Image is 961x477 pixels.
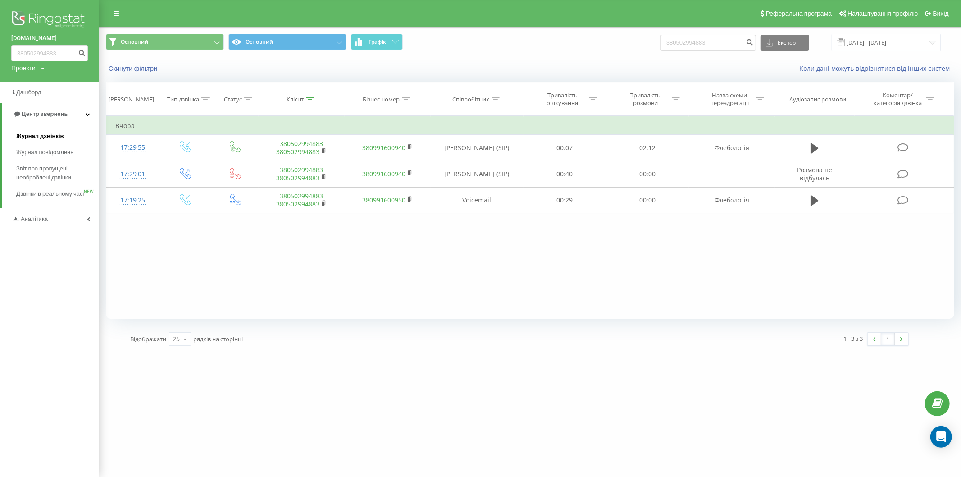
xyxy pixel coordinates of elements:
[280,139,323,148] a: 380502994883
[621,92,670,107] div: Тривалість розмови
[224,96,242,103] div: Статус
[369,39,386,45] span: Графік
[11,34,88,43] a: [DOMAIN_NAME]
[106,117,954,135] td: Вчора
[431,161,524,187] td: [PERSON_NAME] (SIP)
[706,92,754,107] div: Назва схеми переадресації
[115,165,150,183] div: 17:29:01
[121,38,148,46] span: Основний
[16,186,99,202] a: Дзвінки в реальному часіNEW
[606,187,689,213] td: 00:00
[280,165,323,174] a: 380502994883
[524,161,606,187] td: 00:40
[22,110,68,117] span: Центр звернень
[167,96,199,103] div: Тип дзвінка
[789,96,846,103] div: Аудіозапис розмови
[106,34,224,50] button: Основний
[2,103,99,125] a: Центр звернень
[524,135,606,161] td: 00:07
[362,196,405,204] a: 380991600950
[287,96,304,103] div: Клієнт
[276,174,319,182] a: 380502994883
[21,216,48,222] span: Аналiтика
[276,147,319,156] a: 380502994883
[538,92,587,107] div: Тривалість очікування
[11,9,88,32] img: Ringostat logo
[106,64,162,73] button: Скинути фільтри
[847,10,918,17] span: Налаштування профілю
[363,96,400,103] div: Бізнес номер
[362,170,405,178] a: 380991600940
[16,189,84,198] span: Дзвінки в реальному часі
[362,143,405,152] a: 380991600940
[930,426,952,448] div: Open Intercom Messenger
[16,128,99,144] a: Журнал дзвінків
[228,34,346,50] button: Основний
[689,187,775,213] td: Флебологія
[115,139,150,156] div: 17:29:55
[660,35,756,51] input: Пошук за номером
[766,10,832,17] span: Реферальна програма
[16,89,41,96] span: Дашборд
[524,187,606,213] td: 00:29
[130,335,166,343] span: Відображати
[16,161,99,186] a: Звіт про пропущені необроблені дзвінки
[193,335,243,343] span: рядків на сторінці
[16,148,73,157] span: Журнал повідомлень
[115,192,150,209] div: 17:19:25
[871,92,924,107] div: Коментар/категорія дзвінка
[606,161,689,187] td: 00:00
[881,333,895,345] a: 1
[689,135,775,161] td: Флебологія
[16,144,99,161] a: Журнал повідомлень
[109,96,154,103] div: [PERSON_NAME]
[431,187,524,213] td: Voicemail
[431,135,524,161] td: [PERSON_NAME] (SIP)
[797,165,832,182] span: Розмова не відбулась
[844,334,863,343] div: 1 - 3 з 3
[11,64,36,73] div: Проекти
[276,200,319,208] a: 380502994883
[452,96,489,103] div: Співробітник
[173,335,180,344] div: 25
[16,164,95,182] span: Звіт про пропущені необроблені дзвінки
[933,10,949,17] span: Вихід
[11,45,88,61] input: Пошук за номером
[280,192,323,200] a: 380502994883
[761,35,809,51] button: Експорт
[16,132,64,141] span: Журнал дзвінків
[351,34,403,50] button: Графік
[799,64,954,73] a: Коли дані можуть відрізнятися вiд інших систем
[606,135,689,161] td: 02:12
